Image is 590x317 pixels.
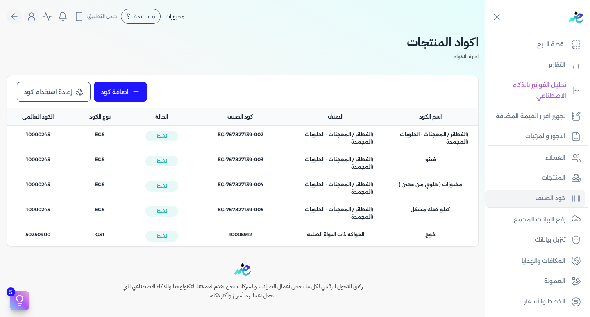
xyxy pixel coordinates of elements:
[393,131,468,146] span: (الفطائر / المعجنات - الحلويات (المجمدة
[545,153,565,163] p: العملاء
[218,156,263,163] span: EG-767827139-003
[145,181,178,192] span: نشط
[95,131,105,138] span: EGS
[485,273,585,290] a: العمولة
[485,128,585,145] a: الاجور والمرتبات
[298,156,373,171] span: (الفطائر / المعجنات - الحلويات (المجمدة
[525,131,565,142] p: الاجور والمرتبات
[485,77,585,104] a: تحليل الفواتير بالذكاء الاصطناعي
[95,156,105,163] span: EGS
[535,235,565,245] p: تنزيل بياناتك
[89,113,111,121] span: نوع الكود
[485,169,585,187] a: المنتجات
[94,82,147,102] a: اضافة كود
[524,296,565,307] p: الخطط والأسعار
[121,9,161,24] div: مساعدة
[26,206,50,213] span: 10000245
[328,113,343,121] span: الصنف
[229,231,252,238] span: 10005912
[145,206,178,217] span: نشط
[549,60,565,71] p: التقارير
[485,190,585,207] a: كود الصنف
[496,111,565,122] p: تجهيز اقرار القيمة المضافة
[399,181,462,188] span: مخبوزات ( حلوي من عجين )
[95,206,105,213] span: EGS
[485,293,585,310] a: الخطط والأسعار
[166,14,184,20] span: مخبوزات
[145,156,178,166] span: نشط
[95,181,105,188] span: EGS
[87,13,117,20] span: حمل التطبيق
[7,51,479,62] p: ادارة الاكواد
[425,156,436,163] span: فينو
[7,287,15,296] span: 5
[227,113,253,121] span: كود الصنف
[514,214,565,225] p: رفع البيانات المجمع
[7,33,479,51] h2: اكواد المنتجات
[485,108,585,125] a: تجهيز اقرار القيمة المضافة
[298,206,373,221] span: (الفطائر / المعجنات - الحلويات (المجمدة
[26,181,50,188] span: 10000245
[536,193,565,204] p: كود الصنف
[544,276,565,287] p: العمولة
[95,231,104,238] span: GS1
[105,282,380,300] h6: رفيق التحول الرقمي لكل ما يخص أعمال الضرائب والشركات نحن نقدم لعملائنا التكنولوجيا والذكاء الاصطن...
[485,211,585,228] a: رفع البيانات المجمع
[307,231,364,238] span: الفواكه ذات النواة الصلبة
[485,253,585,270] a: المكافات والهدايا
[26,131,50,138] span: 10000245
[10,291,29,310] button: 5
[218,181,263,188] span: EG-767827139-004
[485,36,585,53] a: نقطة البيع
[145,131,178,141] span: نشط
[298,131,373,146] span: (الفطائر / المعجنات - الحلويات (المجمدة
[234,263,251,276] img: logo
[485,231,585,249] a: تنزيل بياناتك
[134,14,155,19] span: مساعدة
[72,9,119,23] button: حمل التطبيق
[485,149,585,166] a: العملاء
[411,206,450,213] span: كيلو كعك مشكل
[419,113,442,121] span: اسم الكود
[425,231,436,238] span: خوخ
[218,206,263,213] span: EG-767827139-005
[17,82,91,102] a: إعادة استخدام كود
[489,80,566,101] p: تحليل الفواتير بالذكاء الاصطناعي
[537,39,565,50] p: نقطة البيع
[522,256,565,267] p: المكافات والهدايا
[218,131,263,138] span: EG-767827139-002
[22,113,54,121] span: الكود العالمي
[298,181,373,196] span: (الفطائر / المعجنات - الحلويات (المجمدة
[25,231,50,238] span: 50250900
[569,11,583,23] img: logo
[542,173,565,183] p: المنتجات
[485,57,585,74] a: التقارير
[145,231,178,242] span: نشط
[26,156,50,163] span: 10000245
[155,113,168,121] span: الحالة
